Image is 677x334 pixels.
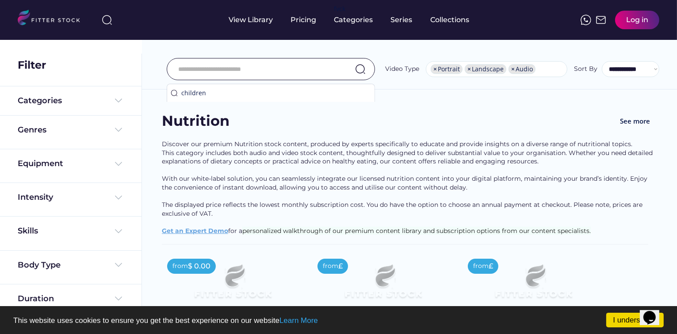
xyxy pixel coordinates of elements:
div: Intensity [18,192,53,203]
div: Categories [334,15,373,25]
img: Frame%2079%20%281%29.svg [477,253,590,317]
span: × [511,66,515,72]
img: Frame%2051.svg [596,15,606,25]
div: Log in [626,15,648,25]
a: I understand! [606,313,664,327]
div: Series [391,15,413,25]
div: Nutrition [162,111,250,131]
a: Learn More [279,316,318,325]
div: Discover our premium Nutrition stock content, produced by experts specifically to educate and pro... [162,140,657,244]
img: Frame%2079%20%281%29.svg [326,253,440,317]
li: Landscape [465,64,506,74]
div: Body Type [18,260,61,271]
span: × [433,66,437,72]
div: Collections [431,15,470,25]
img: Frame%2079%20%281%29.svg [176,253,289,317]
img: Frame%20%284%29.svg [113,159,124,169]
div: Duration [18,293,54,304]
img: Frame%20%284%29.svg [113,260,124,270]
img: Frame%20%284%29.svg [113,95,124,106]
div: from [323,262,338,271]
div: Pricing [291,15,317,25]
div: fvck [334,4,346,13]
div: $ 0.00 [188,261,210,271]
img: search-normal.svg [171,89,178,97]
img: meteor-icons_whatsapp%20%281%29.svg [581,15,591,25]
img: search-normal.svg [355,64,366,74]
img: Frame%20%284%29.svg [113,124,124,135]
img: Frame%20%284%29.svg [113,293,124,304]
p: This website uses cookies to ensure you get the best experience on our website [13,317,664,324]
img: search-normal%203.svg [102,15,112,25]
li: Audio [509,64,535,74]
div: children [181,89,371,97]
div: Equipment [18,158,63,169]
div: Categories [18,95,62,106]
span: The displayed price reflects the lowest monthly subscription cost. You do have the option to choo... [162,201,644,217]
div: £ [338,261,343,271]
a: Get an Expert Demo [162,227,228,235]
span: personalized walkthrough of our premium content library and subscription options from our content... [242,227,591,235]
div: Video Type [385,65,419,74]
div: Sort By [574,65,597,74]
iframe: chat widget [640,299,668,325]
button: See more [613,111,657,131]
div: View Library [229,15,273,25]
span: × [467,66,471,72]
div: £ [489,261,493,271]
img: Frame%20%284%29.svg [113,192,124,203]
img: LOGO.svg [18,10,88,28]
div: from [473,262,489,271]
div: from [172,262,188,271]
div: Filter [18,58,46,73]
li: Portrait [431,64,463,74]
div: Genres [18,124,46,136]
div: Skills [18,225,40,237]
img: Frame%20%284%29.svg [113,226,124,237]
